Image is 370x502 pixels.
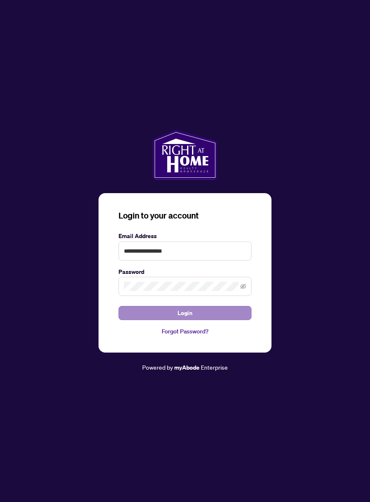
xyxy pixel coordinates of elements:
[118,210,252,221] h3: Login to your account
[174,363,200,372] a: myAbode
[118,306,252,320] button: Login
[118,231,252,241] label: Email Address
[178,306,192,320] span: Login
[142,363,173,371] span: Powered by
[153,130,217,180] img: ma-logo
[201,363,228,371] span: Enterprise
[240,283,246,289] span: eye-invisible
[118,267,252,276] label: Password
[118,327,252,336] a: Forgot Password?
